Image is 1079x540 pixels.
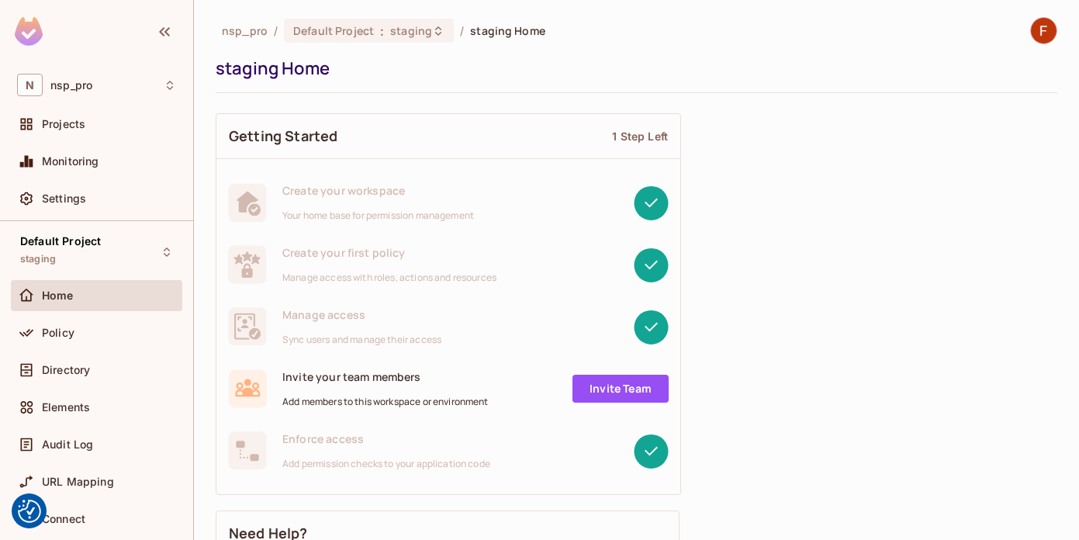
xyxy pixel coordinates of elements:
span: staging Home [470,23,545,38]
span: Audit Log [42,438,93,451]
span: Elements [42,401,90,414]
span: Enforce access [282,431,490,446]
span: Directory [42,364,90,376]
img: Revisit consent button [18,500,41,523]
span: URL Mapping [42,476,114,488]
span: Your home base for permission management [282,209,474,222]
span: Manage access [282,307,441,322]
span: Create your workspace [282,183,474,198]
img: SReyMgAAAABJRU5ErkJggg== [15,17,43,46]
span: Settings [42,192,86,205]
div: staging Home [216,57,1050,80]
span: Default Project [20,235,101,247]
li: / [274,23,278,38]
span: Invite your team members [282,369,489,384]
span: staging [20,253,56,265]
span: Create your first policy [282,245,496,260]
span: Home [42,289,74,302]
li: / [460,23,464,38]
a: Invite Team [572,375,669,403]
span: Workspace: nsp_pro [50,79,92,92]
div: 1 Step Left [612,129,668,144]
span: Add permission checks to your application code [282,458,490,470]
span: Policy [42,327,74,339]
span: Default Project [293,23,374,38]
button: Consent Preferences [18,500,41,523]
span: Connect [42,513,85,525]
span: Sync users and manage their access [282,334,441,346]
span: : [379,25,385,37]
span: staging [390,23,432,38]
span: Add members to this workspace or environment [282,396,489,408]
span: Manage access with roles, actions and resources [282,272,496,284]
img: Felipe Kharaba [1031,18,1057,43]
span: the active workspace [222,23,268,38]
span: N [17,74,43,96]
span: Monitoring [42,155,99,168]
span: Projects [42,118,85,130]
span: Getting Started [229,126,337,146]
